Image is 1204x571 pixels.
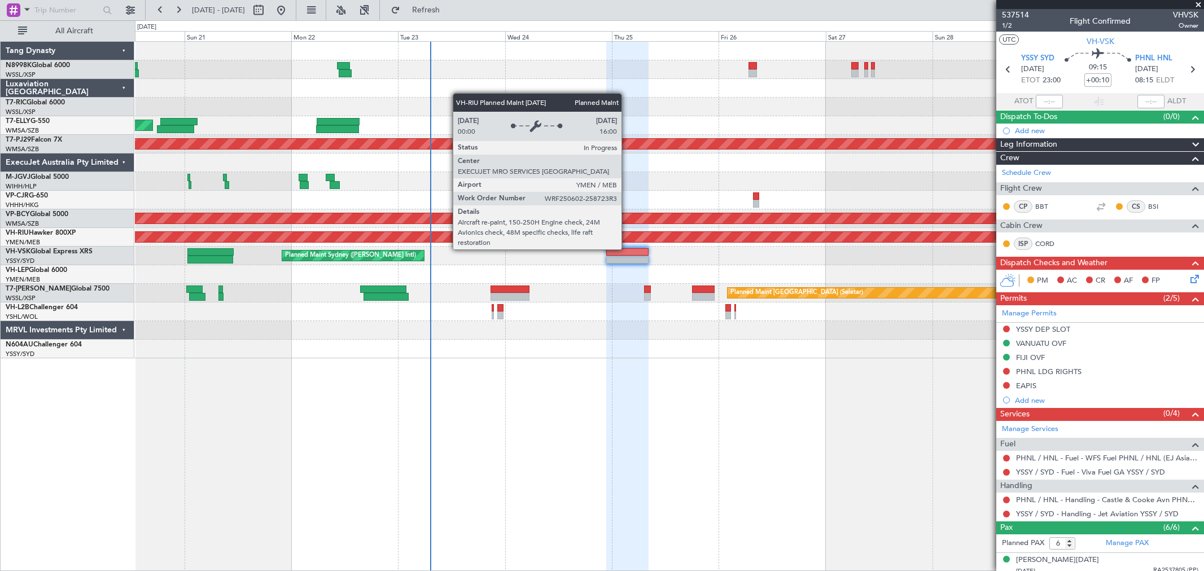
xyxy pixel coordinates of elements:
[6,350,34,358] a: YSSY/SYD
[1127,200,1145,213] div: CS
[1021,53,1054,64] span: YSSY SYD
[6,108,36,116] a: WSSL/XSP
[730,284,863,301] div: Planned Maint [GEOGRAPHIC_DATA] (Seletar)
[6,99,65,106] a: T7-RICGlobal 6000
[1000,480,1032,493] span: Handling
[6,341,82,348] a: N604AUChallenger 604
[1000,152,1019,165] span: Crew
[6,304,29,311] span: VH-L2B
[386,1,453,19] button: Refresh
[1000,521,1013,534] span: Pax
[1106,538,1149,549] a: Manage PAX
[1002,21,1029,30] span: 1/2
[1021,64,1044,75] span: [DATE]
[6,137,62,143] a: T7-PJ29Falcon 7X
[6,275,40,284] a: YMEN/MEB
[1016,555,1099,566] div: [PERSON_NAME][DATE]
[6,267,29,274] span: VH-LEP
[1124,275,1133,287] span: AF
[1087,36,1114,47] span: VH-VSK
[398,31,505,41] div: Tue 23
[6,211,68,218] a: VP-BCYGlobal 5000
[192,5,245,15] span: [DATE] - [DATE]
[1152,275,1160,287] span: FP
[6,99,27,106] span: T7-RIC
[6,238,40,247] a: YMEN/MEB
[1000,438,1015,451] span: Fuel
[1016,453,1198,463] a: PHNL / HNL - Fuel - WFS Fuel PHNL / HNL (EJ Asia Only)
[6,285,71,292] span: T7-[PERSON_NAME]
[6,230,29,236] span: VH-RIU
[932,31,1039,41] div: Sun 28
[12,22,122,40] button: All Aircraft
[6,71,36,79] a: WSSL/XSP
[6,248,30,255] span: VH-VSK
[1167,96,1186,107] span: ALDT
[1070,15,1131,27] div: Flight Confirmed
[1089,62,1107,73] span: 09:15
[6,230,76,236] a: VH-RIUHawker 800XP
[1014,238,1032,250] div: ISP
[1096,275,1105,287] span: CR
[612,31,719,41] div: Thu 25
[1016,324,1070,334] div: YSSY DEP SLOT
[1036,95,1063,108] input: --:--
[826,31,932,41] div: Sat 27
[1043,75,1061,86] span: 23:00
[1002,424,1058,435] a: Manage Services
[6,62,32,69] span: N8998K
[999,34,1019,45] button: UTC
[6,201,39,209] a: VHHH/HKG
[1002,538,1044,549] label: Planned PAX
[1163,111,1180,122] span: (0/0)
[1135,53,1172,64] span: PHNL HNL
[1000,408,1030,421] span: Services
[6,313,38,321] a: YSHL/WOL
[1014,200,1032,213] div: CP
[1000,257,1107,270] span: Dispatch Checks and Weather
[1002,308,1057,319] a: Manage Permits
[6,118,30,125] span: T7-ELLY
[1016,353,1045,362] div: FIJI OVF
[6,285,110,292] a: T7-[PERSON_NAME]Global 7500
[6,257,34,265] a: YSSY/SYD
[6,341,33,348] span: N604AU
[1021,75,1040,86] span: ETOT
[1016,367,1082,376] div: PHNL LDG RIGHTS
[1000,182,1042,195] span: Flight Crew
[1000,111,1057,124] span: Dispatch To-Dos
[1000,219,1043,232] span: Cabin Crew
[6,145,39,153] a: WMSA/SZB
[1016,381,1036,390] div: EAPIS
[1067,275,1077,287] span: AC
[1035,201,1061,212] a: BBT
[6,137,31,143] span: T7-PJ29
[1000,292,1027,305] span: Permits
[6,192,48,199] a: VP-CJRG-650
[402,6,450,14] span: Refresh
[1173,9,1198,21] span: VHVSK
[1002,168,1051,179] a: Schedule Crew
[6,294,36,302] a: WSSL/XSP
[285,247,416,264] div: Planned Maint Sydney ([PERSON_NAME] Intl)
[185,31,291,41] div: Sun 21
[1016,467,1165,477] a: YSSY / SYD - Fuel - Viva Fuel GA YSSY / SYD
[1156,75,1174,86] span: ELDT
[1037,275,1048,287] span: PM
[291,31,398,41] div: Mon 22
[6,211,30,218] span: VP-BCY
[6,174,69,181] a: M-JGVJGlobal 5000
[1016,509,1179,519] a: YSSY / SYD - Handling - Jet Aviation YSSY / SYD
[34,2,99,19] input: Trip Number
[1035,239,1061,249] a: CORD
[1173,21,1198,30] span: Owner
[719,31,825,41] div: Fri 26
[6,126,39,135] a: WMSA/SZB
[29,27,119,35] span: All Aircraft
[1015,396,1198,405] div: Add new
[1016,495,1198,504] a: PHNL / HNL - Handling - Castle & Cooke Avn PHNL / HNL
[1135,64,1158,75] span: [DATE]
[1163,521,1180,533] span: (6/6)
[137,23,156,32] div: [DATE]
[1014,96,1033,107] span: ATOT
